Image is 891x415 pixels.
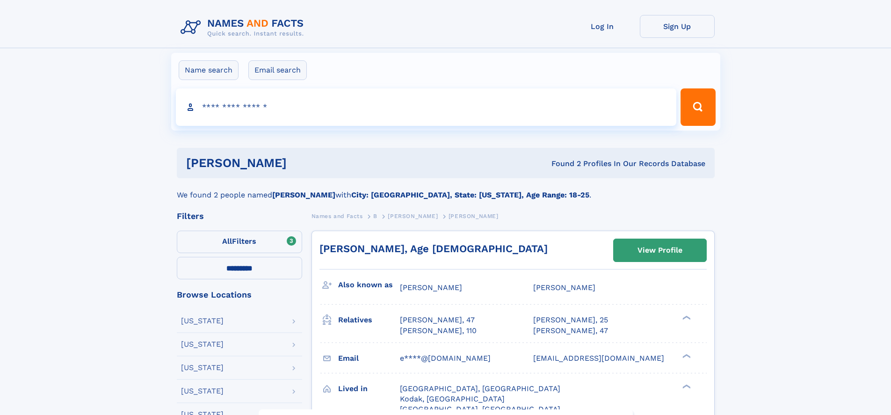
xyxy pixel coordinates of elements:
[272,190,335,199] b: [PERSON_NAME]
[681,88,715,126] button: Search Button
[248,60,307,80] label: Email search
[400,326,477,336] a: [PERSON_NAME], 110
[373,213,377,219] span: B
[400,384,560,393] span: [GEOGRAPHIC_DATA], [GEOGRAPHIC_DATA]
[449,213,499,219] span: [PERSON_NAME]
[176,88,677,126] input: search input
[637,240,682,261] div: View Profile
[177,178,715,201] div: We found 2 people named with .
[388,213,438,219] span: [PERSON_NAME]
[177,231,302,253] label: Filters
[338,381,400,397] h3: Lived in
[186,157,419,169] h1: [PERSON_NAME]
[179,60,239,80] label: Name search
[419,159,705,169] div: Found 2 Profiles In Our Records Database
[533,326,608,336] a: [PERSON_NAME], 47
[222,237,232,246] span: All
[640,15,715,38] a: Sign Up
[319,243,548,255] a: [PERSON_NAME], Age [DEMOGRAPHIC_DATA]
[181,387,224,395] div: [US_STATE]
[177,291,302,299] div: Browse Locations
[181,364,224,371] div: [US_STATE]
[338,350,400,366] h3: Email
[680,353,691,359] div: ❯
[533,283,595,292] span: [PERSON_NAME]
[338,277,400,293] h3: Also known as
[680,315,691,321] div: ❯
[400,315,475,325] a: [PERSON_NAME], 47
[400,394,505,403] span: Kodak, [GEOGRAPHIC_DATA]
[311,210,363,222] a: Names and Facts
[181,341,224,348] div: [US_STATE]
[373,210,377,222] a: B
[177,212,302,220] div: Filters
[338,312,400,328] h3: Relatives
[680,383,691,389] div: ❯
[181,317,224,325] div: [US_STATE]
[400,405,560,414] span: [GEOGRAPHIC_DATA], [GEOGRAPHIC_DATA]
[614,239,706,262] a: View Profile
[400,283,462,292] span: [PERSON_NAME]
[565,15,640,38] a: Log In
[533,354,664,363] span: [EMAIL_ADDRESS][DOMAIN_NAME]
[177,15,311,40] img: Logo Names and Facts
[533,315,608,325] a: [PERSON_NAME], 25
[351,190,589,199] b: City: [GEOGRAPHIC_DATA], State: [US_STATE], Age Range: 18-25
[388,210,438,222] a: [PERSON_NAME]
